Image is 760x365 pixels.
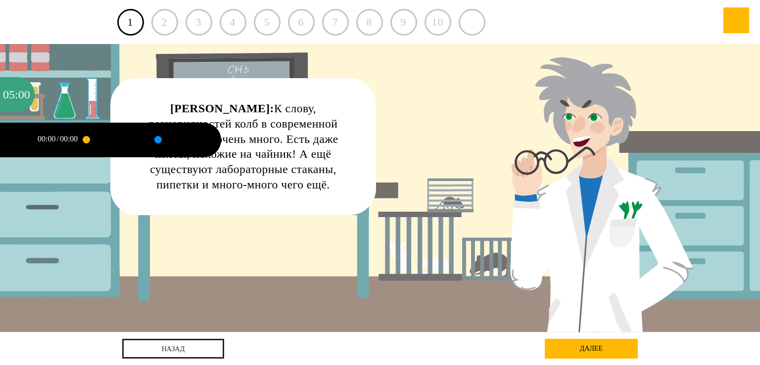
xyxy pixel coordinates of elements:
[390,9,417,36] div: 9
[346,85,369,108] div: Нажми на ГЛАЗ, чтобы скрыть текст и посмотреть картинку полностью
[186,9,212,36] div: 3
[141,101,346,192] div: К слову, разновидностей колб в современной лаборатории очень много. Есть даже колбы, похожие на ч...
[117,9,144,36] a: 1
[15,77,18,112] div: :
[170,102,274,115] strong: [PERSON_NAME]:
[288,9,315,36] div: 6
[322,9,349,36] div: 7
[38,135,55,143] div: 00:00
[254,9,281,36] div: 5
[151,9,178,36] div: 2
[18,77,30,112] div: 00
[60,135,78,143] div: 00:00
[3,77,15,112] div: 05
[356,9,383,36] div: 8
[122,339,224,359] a: назад
[545,339,638,359] div: далее
[220,9,246,36] div: 4
[425,9,451,36] div: 10
[56,135,58,143] div: /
